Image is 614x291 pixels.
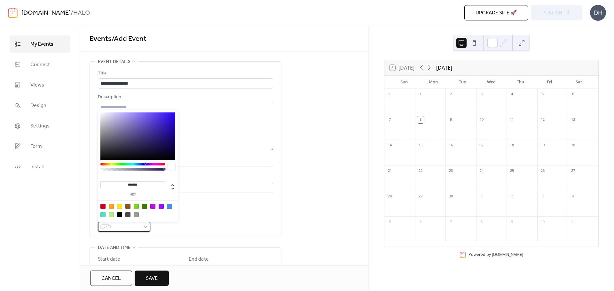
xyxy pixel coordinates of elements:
[508,91,516,98] div: 4
[112,32,146,46] span: / Add Event
[146,275,158,282] span: Save
[417,218,424,226] div: 6
[570,91,577,98] div: 6
[570,142,577,149] div: 20
[189,256,209,263] div: End date
[478,116,485,123] div: 10
[30,81,44,89] span: Views
[447,193,454,200] div: 30
[30,143,42,150] span: Form
[508,116,516,123] div: 11
[478,193,485,200] div: 1
[508,142,516,149] div: 18
[98,174,272,182] div: Location
[21,7,71,19] a: [DOMAIN_NAME]
[98,264,107,272] span: Date
[159,204,164,209] div: #9013FE
[10,35,70,53] a: My Events
[10,138,70,155] a: Form
[564,76,593,88] div: Sat
[478,167,485,174] div: 24
[167,204,172,209] div: #4A90E2
[235,264,245,272] span: Time
[98,244,130,252] span: Date and time
[100,212,106,217] div: #50E3C2
[539,142,546,149] div: 19
[447,167,454,174] div: 23
[134,204,139,209] div: #7ED321
[109,204,114,209] div: #F5A623
[30,61,50,69] span: Connect
[71,7,73,19] b: /
[142,212,147,217] div: #FFFFFF
[447,91,454,98] div: 2
[477,76,506,88] div: Wed
[30,122,50,130] span: Settings
[30,102,46,110] span: Design
[10,97,70,114] a: Design
[448,76,477,88] div: Tue
[539,193,546,200] div: 3
[90,271,132,286] button: Cancel
[144,264,154,272] span: Time
[386,91,393,98] div: 31
[386,142,393,149] div: 14
[386,167,393,174] div: 21
[436,64,452,72] div: [DATE]
[73,7,90,19] b: HALO
[189,264,198,272] span: Date
[590,5,606,21] div: DH
[386,193,393,200] div: 28
[492,252,523,257] a: [DOMAIN_NAME]
[468,252,523,257] div: Powered by
[30,163,43,171] span: Install
[30,41,53,48] span: My Events
[117,204,122,209] div: #F8E71C
[447,218,454,226] div: 7
[478,218,485,226] div: 8
[150,204,155,209] div: #BD10E0
[478,91,485,98] div: 3
[417,91,424,98] div: 1
[98,256,120,263] div: Start date
[98,70,272,77] div: Title
[125,204,130,209] div: #8B572A
[98,58,130,66] span: Event details
[90,32,112,46] a: Events
[417,116,424,123] div: 8
[109,212,114,217] div: #B8E986
[464,5,528,20] button: Upgrade site 🚀
[386,116,393,123] div: 7
[10,158,70,175] a: Install
[10,117,70,134] a: Settings
[539,91,546,98] div: 5
[535,76,564,88] div: Fri
[135,271,169,286] button: Save
[506,76,535,88] div: Thu
[570,193,577,200] div: 4
[447,142,454,149] div: 16
[478,142,485,149] div: 17
[417,193,424,200] div: 29
[386,218,393,226] div: 5
[10,76,70,94] a: Views
[417,142,424,149] div: 15
[419,76,448,88] div: Mon
[142,204,147,209] div: #417505
[101,275,121,282] span: Cancel
[508,218,516,226] div: 9
[570,116,577,123] div: 13
[8,8,18,18] img: logo
[570,167,577,174] div: 27
[10,56,70,73] a: Connect
[476,9,517,17] span: Upgrade site 🚀
[508,193,516,200] div: 2
[539,167,546,174] div: 26
[570,218,577,226] div: 11
[508,167,516,174] div: 25
[390,76,419,88] div: Sun
[134,212,139,217] div: #9B9B9B
[117,212,122,217] div: #000000
[417,167,424,174] div: 22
